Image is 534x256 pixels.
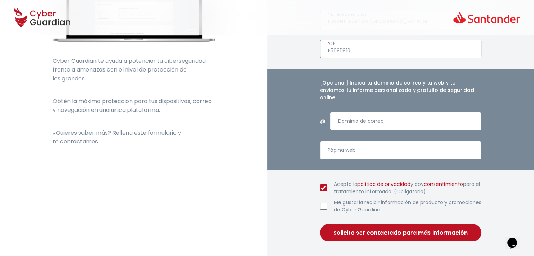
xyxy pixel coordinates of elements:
label: Me gustaría recibir información de producto y promociones de Cyber Guardian. [334,199,482,214]
input: Introduce una página web válida. [320,141,482,160]
iframe: chat widget [505,228,527,249]
span: @ [320,117,325,126]
h4: [Opcional] Indica tu dominio de correo y tu web y te enviamos tu informe personalizado y gratuito... [320,79,482,101]
button: Solicito ser contactado para más información [320,224,482,241]
p: Obtén la máxima protección para tus dispositivos, correo y navegación en una única plataforma. [53,97,215,114]
a: consentimiento [424,181,463,188]
input: Introduce un dominio de correo válido. [330,112,481,130]
p: Cyber Guardian te ayuda a potenciar tu ciberseguridad frente a amenazas con el nivel de protecció... [53,56,215,83]
a: política de privacidad [357,181,410,188]
label: Acepto la y doy para el tratamiento informado. (Obligatorio) [334,181,482,195]
p: ¿Quieres saber más? Rellena este formulario y te contactamos. [53,128,215,146]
